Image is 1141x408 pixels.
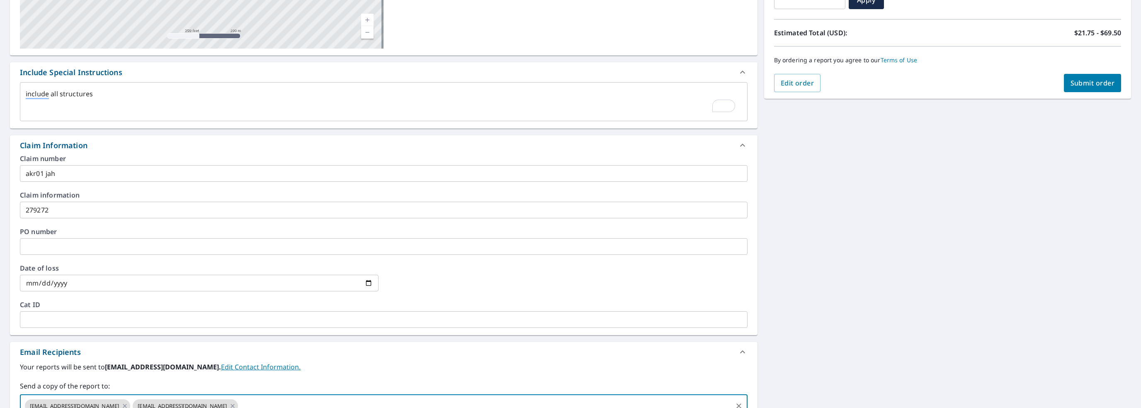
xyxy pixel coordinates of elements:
[20,192,748,198] label: Claim information
[221,362,301,371] a: EditContactInfo
[1064,74,1122,92] button: Submit order
[20,301,748,308] label: Cat ID
[20,265,379,271] label: Date of loss
[10,135,757,155] div: Claim Information
[20,155,748,162] label: Claim number
[20,67,122,78] div: Include Special Instructions
[105,362,221,371] b: [EMAIL_ADDRESS][DOMAIN_NAME].
[20,362,748,372] label: Your reports will be sent to
[20,228,748,235] label: PO number
[20,140,87,151] div: Claim Information
[361,14,374,26] a: Current Level 17, Zoom In
[1074,28,1121,38] p: $21.75 - $69.50
[781,78,814,88] span: Edit order
[20,381,748,391] label: Send a copy of the report to:
[881,56,918,64] a: Terms of Use
[20,347,81,358] div: Email Recipients
[26,90,742,114] textarea: To enrich screen reader interactions, please activate Accessibility in Grammarly extension settings
[774,56,1121,64] p: By ordering a report you agree to our
[361,26,374,39] a: Current Level 17, Zoom Out
[774,28,948,38] p: Estimated Total (USD):
[10,62,757,82] div: Include Special Instructions
[10,342,757,362] div: Email Recipients
[1071,78,1115,88] span: Submit order
[774,74,821,92] button: Edit order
